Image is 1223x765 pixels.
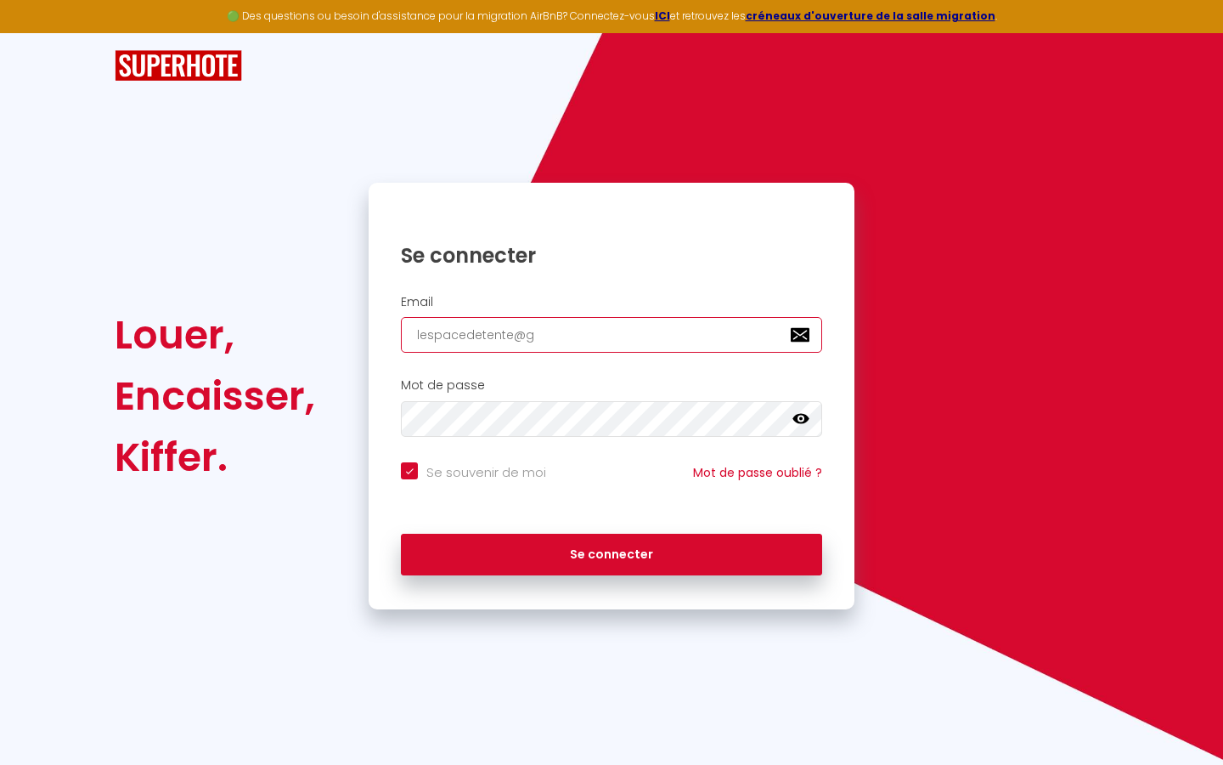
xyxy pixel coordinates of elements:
[746,8,995,23] a: créneaux d'ouverture de la salle migration
[115,365,315,427] div: Encaisser,
[401,534,822,576] button: Se connecter
[401,378,822,393] h2: Mot de passe
[693,464,822,481] a: Mot de passe oublié ?
[115,304,315,365] div: Louer,
[115,427,315,488] div: Kiffer.
[401,295,822,309] h2: Email
[655,8,670,23] a: ICI
[401,242,822,269] h1: Se connecter
[14,7,65,58] button: Ouvrir le widget de chat LiveChat
[115,50,242,82] img: SuperHote logo
[401,317,822,353] input: Ton Email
